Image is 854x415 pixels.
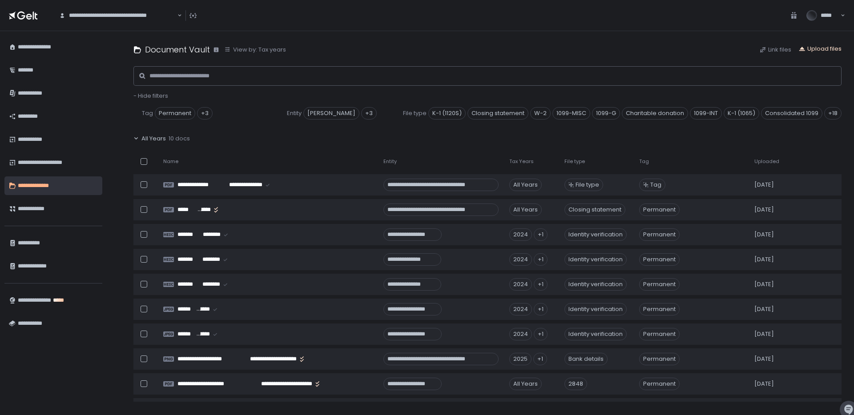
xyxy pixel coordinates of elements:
[552,107,590,120] span: 1099-MISC
[509,353,532,365] div: 2025
[403,109,427,117] span: File type
[155,107,195,120] span: Permanent
[639,158,649,165] span: Tag
[534,228,548,241] div: +1
[53,6,182,25] div: Search for option
[530,107,551,120] span: W-2
[639,353,680,365] span: Permanent
[176,11,177,20] input: Search for option
[754,158,779,165] span: Uploaded
[754,380,774,388] span: [DATE]
[564,378,587,390] div: 2848
[650,181,661,189] span: Tag
[754,206,774,214] span: [DATE]
[287,109,302,117] span: Entity
[224,46,286,54] button: View by: Tax years
[639,378,680,390] span: Permanent
[754,280,774,288] span: [DATE]
[759,46,791,54] button: Link files
[141,135,166,143] span: All Years
[163,158,178,165] span: Name
[509,328,532,340] div: 2024
[576,181,599,189] span: File type
[761,107,822,120] span: Consolidated 1099
[754,181,774,189] span: [DATE]
[361,107,377,120] div: +3
[197,107,213,120] div: +3
[639,228,680,241] span: Permanent
[509,253,532,266] div: 2024
[639,253,680,266] span: Permanent
[754,231,774,239] span: [DATE]
[564,204,625,216] div: Closing statement
[133,92,168,100] button: - Hide filters
[534,253,548,266] div: +1
[509,378,542,390] div: All Years
[564,228,627,241] div: Identity verification
[509,228,532,241] div: 2024
[690,107,722,120] span: 1099-INT
[428,107,466,120] span: K-1 (1120S)
[564,353,608,365] div: Bank details
[534,328,548,340] div: +1
[533,353,547,365] div: +1
[509,278,532,291] div: 2024
[639,204,680,216] span: Permanent
[564,253,627,266] div: Identity verification
[754,355,774,363] span: [DATE]
[509,303,532,315] div: 2024
[564,303,627,315] div: Identity verification
[467,107,528,120] span: Closing statement
[142,109,153,117] span: Tag
[724,107,759,120] span: K-1 (1065)
[534,278,548,291] div: +1
[534,303,548,315] div: +1
[564,158,585,165] span: File type
[303,107,359,120] span: [PERSON_NAME]
[145,44,210,56] h1: Document Vault
[754,305,774,313] span: [DATE]
[169,135,190,143] span: 10 docs
[564,328,627,340] div: Identity verification
[754,330,774,338] span: [DATE]
[509,158,534,165] span: Tax Years
[639,303,680,315] span: Permanent
[639,278,680,291] span: Permanent
[639,328,680,340] span: Permanent
[754,255,774,263] span: [DATE]
[824,107,842,120] div: +18
[383,158,397,165] span: Entity
[592,107,620,120] span: 1099-G
[564,278,627,291] div: Identity verification
[509,204,542,216] div: All Years
[622,107,688,120] span: Charitable donation
[798,45,842,53] button: Upload files
[509,179,542,191] div: All Years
